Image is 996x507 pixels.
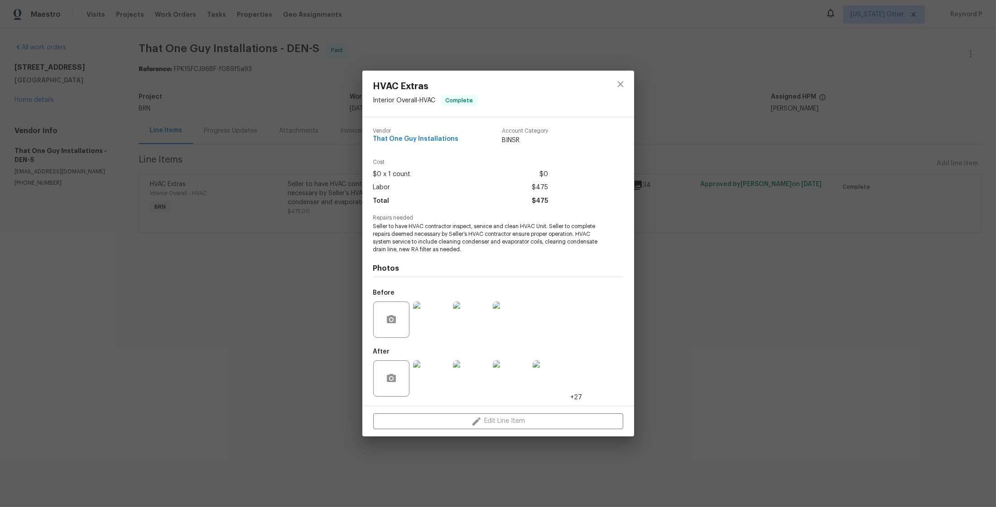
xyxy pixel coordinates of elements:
[373,195,390,208] span: Total
[373,290,395,296] h5: Before
[373,136,459,143] span: That One Guy Installations
[373,159,548,165] span: Cost
[373,223,598,253] span: Seller to have HVAC contractor inspect, service and clean HVAC Unit. Seller to complete repairs d...
[373,128,459,134] span: Vendor
[373,349,390,355] h5: After
[373,215,623,221] span: Repairs needed
[610,73,631,95] button: close
[532,195,548,208] span: $475
[373,264,623,273] h4: Photos
[373,168,411,181] span: $0 x 1 count
[373,81,478,91] span: HVAC Extras
[571,393,582,402] span: +27
[373,181,390,194] span: Labor
[442,96,477,105] span: Complete
[502,136,548,145] span: BINSR
[532,181,548,194] span: $475
[373,97,436,104] span: Interior Overall - HVAC
[502,128,548,134] span: Account Category
[539,168,548,181] span: $0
